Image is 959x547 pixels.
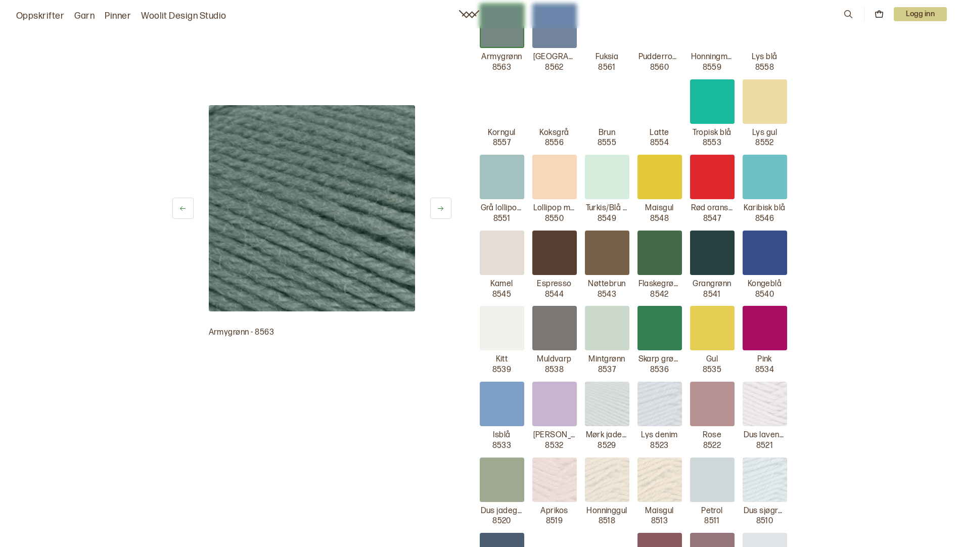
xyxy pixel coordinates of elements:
[596,52,619,63] p: Fuksia
[459,10,479,18] a: Woolit
[585,458,629,502] img: Honninggul
[650,290,669,300] p: 8542
[493,214,511,224] p: 8551
[645,203,673,214] p: Maisgul
[706,354,718,365] p: Gul
[481,52,522,63] p: Armygrønn
[638,354,681,365] p: Skarp grønn
[704,516,720,527] p: 8511
[209,328,415,338] p: Armygrønn - 8563
[481,506,523,517] p: Dus jadegrønn
[752,52,777,63] p: Lys blå
[650,214,669,224] p: 8548
[545,214,564,224] p: 8550
[492,63,512,73] p: 8563
[691,203,734,214] p: Rød oransje
[481,203,523,214] p: Grå lollipop multi
[755,63,774,73] p: 8558
[894,7,947,21] button: User dropdown
[488,128,515,139] p: Korngul
[744,506,786,517] p: Dus sjøgrønn
[703,290,721,300] p: 8541
[545,441,564,451] p: 8532
[693,279,731,290] p: Grangrønn
[533,52,576,63] p: [GEOGRAPHIC_DATA]
[651,516,668,527] p: 8513
[756,441,773,451] p: 8521
[743,458,787,502] img: Dus sjøgrønn
[546,516,563,527] p: 8519
[650,63,669,73] p: 8560
[641,430,677,441] p: Lys denim
[490,279,513,290] p: Kamel
[756,516,773,527] p: 8510
[650,365,669,376] p: 8536
[755,214,774,224] p: 8546
[492,290,512,300] p: 8545
[588,354,625,365] p: Mintgrønn
[650,128,669,139] p: Latte
[537,354,572,365] p: Muldvarp
[586,203,628,214] p: Turkis/Blå multi
[755,365,774,376] p: 8534
[748,279,782,290] p: Kongeblå
[533,430,576,441] p: [PERSON_NAME]
[703,138,722,149] p: 8553
[598,214,617,224] p: 8549
[650,138,669,149] p: 8554
[540,506,568,517] p: Aprikos
[585,382,629,426] img: Mørk jadegrønn
[545,365,564,376] p: 8538
[598,63,616,73] p: 8561
[586,506,627,517] p: Honninggul
[532,458,577,502] img: Aprikos
[493,430,510,441] p: Isblå
[637,382,682,426] img: Lys denim
[755,290,774,300] p: 8540
[757,354,772,365] p: Pink
[537,279,572,290] p: Espresso
[650,441,669,451] p: 8523
[545,290,564,300] p: 8544
[691,52,734,63] p: Honningmelon
[16,9,64,23] a: Oppskrifter
[492,516,511,527] p: 8520
[141,9,226,23] a: Woolit Design Studio
[638,52,681,63] p: Pudderrosa
[752,128,777,139] p: Lys gul
[755,138,774,149] p: 8552
[744,203,786,214] p: Karibisk blå
[894,7,947,21] p: Logg inn
[703,63,722,73] p: 8559
[703,441,721,451] p: 8522
[586,430,628,441] p: Mørk jadegrønn
[599,516,616,527] p: 8518
[598,138,617,149] p: 8555
[533,203,576,214] p: Lollipop multi
[744,430,786,441] p: Dus lavendel
[598,290,617,300] p: 8543
[493,138,511,149] p: 8557
[703,430,722,441] p: Rose
[496,354,508,365] p: Kitt
[588,279,625,290] p: Nøttebrun
[598,365,616,376] p: 8537
[492,441,512,451] p: 8533
[545,63,564,73] p: 8562
[645,506,673,517] p: Maisgul
[599,128,616,139] p: Brun
[545,138,564,149] p: 8556
[539,128,569,139] p: Koksgrå
[701,506,723,517] p: Petrol
[209,105,415,311] img: Bilde av garn
[74,9,95,23] a: Garn
[598,441,616,451] p: 8529
[638,279,681,290] p: Flaskegrønn
[105,9,131,23] a: Pinner
[693,128,731,139] p: Tropisk blå
[492,365,512,376] p: 8539
[703,214,721,224] p: 8547
[637,458,682,502] img: Maisgul
[743,382,787,426] img: Dus lavendel
[703,365,722,376] p: 8535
